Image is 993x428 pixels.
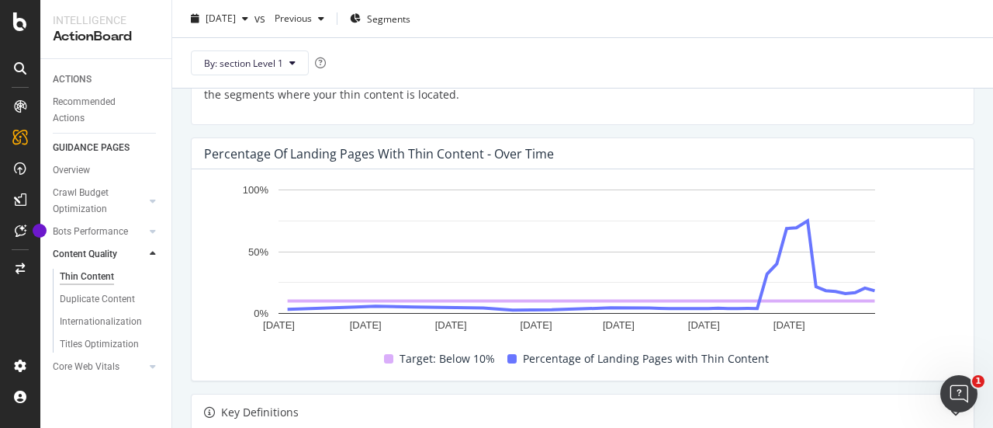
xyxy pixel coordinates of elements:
[53,162,90,179] div: Overview
[53,246,145,263] a: Content Quality
[53,224,128,240] div: Bots Performance
[53,140,130,156] div: GUIDANCE PAGES
[254,308,268,319] text: 0%
[60,269,114,285] div: Thin Content
[435,319,467,331] text: [DATE]
[53,94,161,127] a: Recommended Actions
[53,224,145,240] a: Bots Performance
[60,336,161,353] a: Titles Optimization
[53,94,146,127] div: Recommended Actions
[688,319,720,331] text: [DATE]
[191,50,309,75] button: By: section Level 1
[400,350,495,368] span: Target: Below 10%
[60,291,161,308] a: Duplicate Content
[60,336,139,353] div: Titles Optimization
[60,314,161,330] a: Internationalization
[268,12,312,25] span: Previous
[204,56,283,69] span: By: section Level 1
[221,403,299,422] div: Key Definitions
[53,71,161,88] a: ACTIONS
[263,319,295,331] text: [DATE]
[185,6,254,31] button: [DATE]
[773,319,805,331] text: [DATE]
[53,246,117,263] div: Content Quality
[33,224,47,238] div: Tooltip anchor
[53,162,161,179] a: Overview
[248,246,268,258] text: 50%
[603,319,635,331] text: [DATE]
[53,12,159,28] div: Intelligence
[204,146,554,162] div: Percentage of Landing Pages with Thin Content - Over Time
[254,11,268,26] span: vs
[940,375,977,412] iframe: Intercom live chat
[53,71,92,88] div: ACTIONS
[204,182,950,337] svg: A chart.
[367,12,410,25] span: Segments
[53,185,134,217] div: Crawl Budget Optimization
[521,319,552,331] text: [DATE]
[523,350,769,368] span: Percentage of Landing Pages with Thin Content
[60,269,161,285] a: Thin Content
[206,12,236,25] span: 2025 Sep. 7th
[53,140,161,156] a: GUIDANCE PAGES
[53,185,145,217] a: Crawl Budget Optimization
[243,184,269,196] text: 100%
[344,6,417,31] button: Segments
[53,28,159,46] div: ActionBoard
[60,291,135,308] div: Duplicate Content
[268,6,330,31] button: Previous
[350,319,382,331] text: [DATE]
[53,359,119,375] div: Core Web Vitals
[60,314,142,330] div: Internationalization
[972,375,984,388] span: 1
[53,359,145,375] a: Core Web Vitals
